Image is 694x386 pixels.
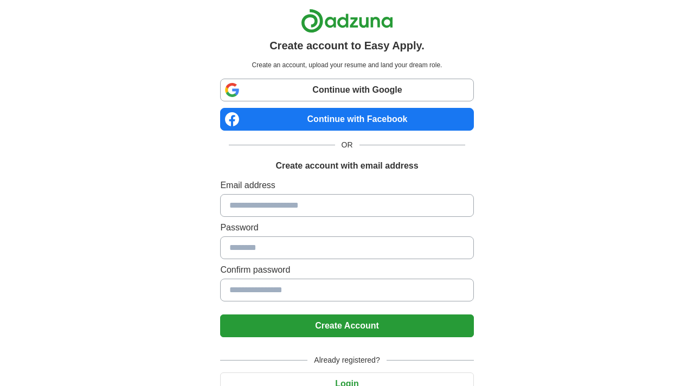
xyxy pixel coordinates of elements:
[222,60,471,70] p: Create an account, upload your resume and land your dream role.
[301,9,393,33] img: Adzuna logo
[220,221,473,234] label: Password
[220,263,473,276] label: Confirm password
[220,314,473,337] button: Create Account
[275,159,418,172] h1: Create account with email address
[220,79,473,101] a: Continue with Google
[269,37,425,54] h1: Create account to Easy Apply.
[220,179,473,192] label: Email address
[307,355,386,366] span: Already registered?
[335,139,359,151] span: OR
[220,108,473,131] a: Continue with Facebook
